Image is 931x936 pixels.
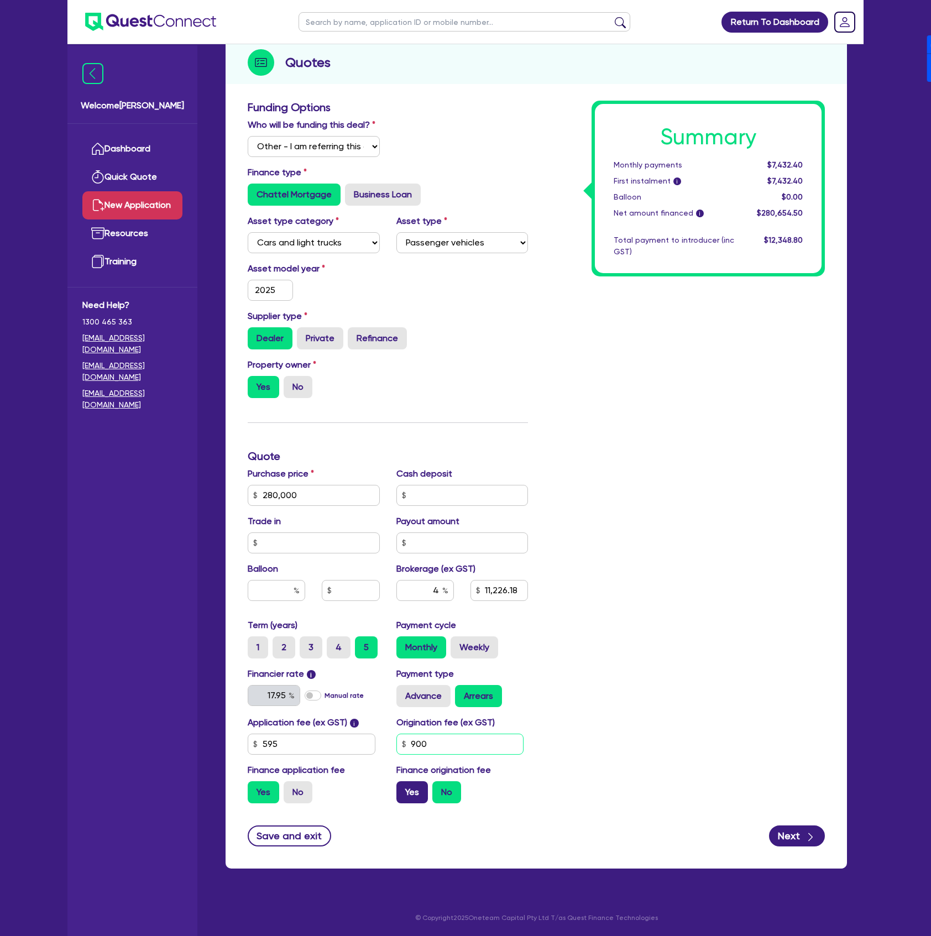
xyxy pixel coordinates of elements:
[327,636,351,658] label: 4
[82,388,182,411] a: [EMAIL_ADDRESS][DOMAIN_NAME]
[396,619,456,632] label: Payment cycle
[396,636,446,658] label: Monthly
[307,670,316,679] span: i
[81,99,184,112] span: Welcome [PERSON_NAME]
[782,192,803,201] span: $0.00
[248,358,316,372] label: Property owner
[82,316,182,328] span: 1300 465 363
[350,719,359,728] span: i
[82,299,182,312] span: Need Help?
[764,236,803,244] span: $12,348.80
[248,619,297,632] label: Term (years)
[248,562,278,576] label: Balloon
[248,376,279,398] label: Yes
[239,262,388,275] label: Asset model year
[248,467,314,480] label: Purchase price
[91,255,104,268] img: training
[248,825,331,846] button: Save and exit
[396,562,475,576] label: Brokerage (ex GST)
[325,691,364,700] label: Manual rate
[285,53,331,72] h2: Quotes
[85,13,216,31] img: quest-connect-logo-blue
[455,685,502,707] label: Arrears
[605,207,742,219] div: Net amount financed
[248,515,281,528] label: Trade in
[451,636,498,658] label: Weekly
[396,685,451,707] label: Advance
[830,8,859,36] a: Dropdown toggle
[248,667,316,681] label: Financier rate
[348,327,407,349] label: Refinance
[248,166,307,179] label: Finance type
[673,177,681,185] span: i
[767,160,803,169] span: $7,432.40
[299,12,630,32] input: Search by name, application ID or mobile number...
[614,124,803,150] h1: Summary
[605,234,742,258] div: Total payment to introducer (inc GST)
[82,219,182,248] a: Resources
[432,781,461,803] label: No
[696,210,704,217] span: i
[248,327,292,349] label: Dealer
[82,63,103,84] img: icon-menu-close
[82,360,182,383] a: [EMAIL_ADDRESS][DOMAIN_NAME]
[248,118,375,132] label: Who will be funding this deal?
[273,636,295,658] label: 2
[605,159,742,171] div: Monthly payments
[82,135,182,163] a: Dashboard
[91,198,104,212] img: new-application
[767,176,803,185] span: $7,432.40
[396,667,454,681] label: Payment type
[91,170,104,184] img: quick-quote
[248,184,341,206] label: Chattel Mortgage
[82,248,182,276] a: Training
[345,184,421,206] label: Business Loan
[396,515,459,528] label: Payout amount
[91,227,104,240] img: resources
[248,716,347,729] label: Application fee (ex GST)
[82,191,182,219] a: New Application
[248,764,345,777] label: Finance application fee
[218,913,855,923] p: © Copyright 2025 Oneteam Capital Pty Ltd T/as Quest Finance Technologies
[248,781,279,803] label: Yes
[248,49,274,76] img: step-icon
[82,332,182,355] a: [EMAIL_ADDRESS][DOMAIN_NAME]
[605,191,742,203] div: Balloon
[248,310,307,323] label: Supplier type
[396,467,452,480] label: Cash deposit
[284,781,312,803] label: No
[82,163,182,191] a: Quick Quote
[355,636,378,658] label: 5
[297,327,343,349] label: Private
[248,636,268,658] label: 1
[721,12,828,33] a: Return To Dashboard
[769,825,825,846] button: Next
[248,215,339,228] label: Asset type category
[248,101,528,114] h3: Funding Options
[248,449,528,463] h3: Quote
[396,215,447,228] label: Asset type
[396,781,428,803] label: Yes
[284,376,312,398] label: No
[396,716,495,729] label: Origination fee (ex GST)
[757,208,803,217] span: $280,654.50
[300,636,322,658] label: 3
[396,764,491,777] label: Finance origination fee
[605,175,742,187] div: First instalment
